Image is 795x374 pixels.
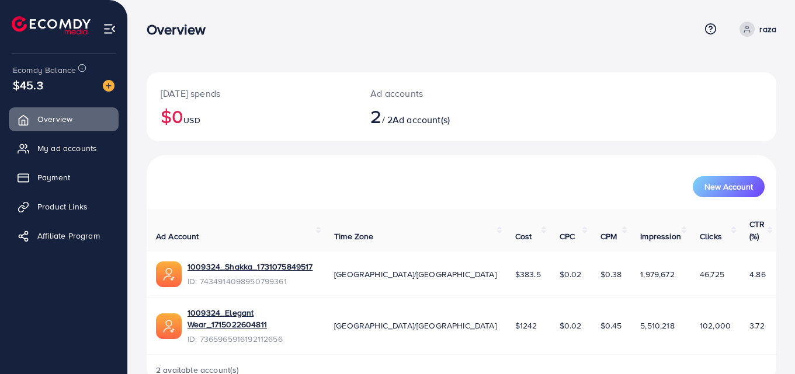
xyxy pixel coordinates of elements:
span: Payment [37,172,70,183]
img: menu [103,22,116,36]
p: [DATE] spends [161,86,342,100]
span: USD [183,114,200,126]
span: Impression [640,230,681,242]
img: logo [12,16,91,34]
span: Clicks [700,230,722,242]
p: raza [759,22,776,36]
a: Affiliate Program [9,224,119,247]
span: $383.5 [515,268,541,280]
span: $0.38 [600,268,622,280]
span: $45.3 [13,76,43,93]
span: $0.45 [600,320,622,331]
span: ID: 7365965916192112656 [188,333,315,345]
h2: / 2 [370,105,500,127]
a: Overview [9,107,119,131]
h3: Overview [147,21,215,38]
span: CPM [600,230,617,242]
img: image [103,80,114,92]
span: $0.02 [560,320,582,331]
span: 2 [370,103,381,130]
span: Affiliate Program [37,230,100,242]
img: ic-ads-acc.e4c84228.svg [156,313,182,339]
span: Product Links [37,201,88,212]
span: $1242 [515,320,537,331]
h2: $0 [161,105,342,127]
span: 102,000 [700,320,731,331]
p: Ad accounts [370,86,500,100]
a: Product Links [9,195,119,218]
span: 46,725 [700,268,724,280]
span: 4.86 [749,268,766,280]
span: Overview [37,113,72,125]
a: raza [735,22,776,37]
span: $0.02 [560,268,582,280]
a: My ad accounts [9,137,119,160]
span: 5,510,218 [640,320,674,331]
span: New Account [704,183,753,191]
button: New Account [693,176,765,197]
span: [GEOGRAPHIC_DATA]/[GEOGRAPHIC_DATA] [334,320,497,331]
img: ic-ads-acc.e4c84228.svg [156,261,182,287]
span: ID: 7434914098950799361 [188,275,313,287]
a: 1009324_Elegant Wear_1715022604811 [188,307,315,331]
span: Ad account(s) [393,113,450,126]
a: 1009324_Shakka_1731075849517 [188,261,313,272]
span: Time Zone [334,230,373,242]
span: Cost [515,230,532,242]
span: 1,979,672 [640,268,674,280]
span: [GEOGRAPHIC_DATA]/[GEOGRAPHIC_DATA] [334,268,497,280]
span: Ad Account [156,230,199,242]
span: CPC [560,230,575,242]
span: CTR (%) [749,218,765,242]
span: My ad accounts [37,142,97,154]
span: Ecomdy Balance [13,64,76,76]
a: Payment [9,166,119,189]
span: 3.72 [749,320,765,331]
